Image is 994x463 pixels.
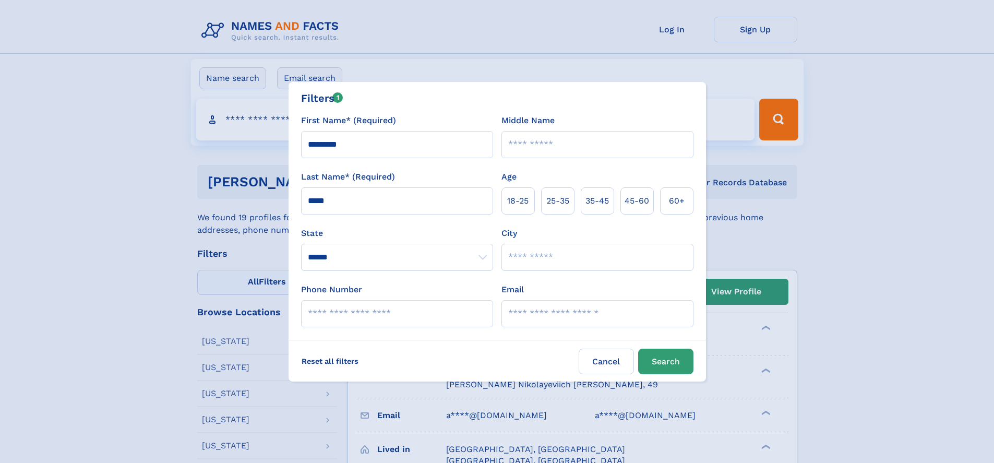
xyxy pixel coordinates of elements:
[638,349,693,374] button: Search
[501,114,555,127] label: Middle Name
[579,349,634,374] label: Cancel
[301,114,396,127] label: First Name* (Required)
[585,195,609,207] span: 35‑45
[507,195,529,207] span: 18‑25
[301,227,493,240] label: State
[295,349,365,374] label: Reset all filters
[501,227,517,240] label: City
[501,283,524,296] label: Email
[546,195,569,207] span: 25‑35
[301,90,343,106] div: Filters
[301,171,395,183] label: Last Name* (Required)
[625,195,649,207] span: 45‑60
[301,283,362,296] label: Phone Number
[669,195,685,207] span: 60+
[501,171,517,183] label: Age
